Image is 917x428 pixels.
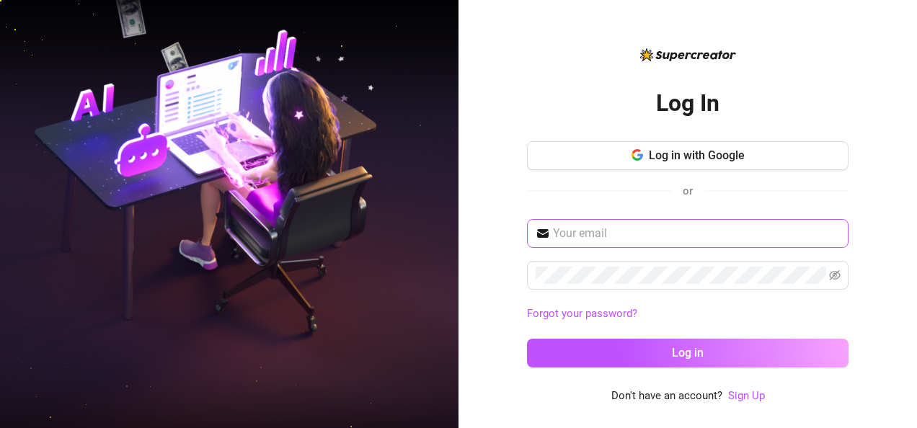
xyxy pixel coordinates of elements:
span: Log in with Google [649,148,745,162]
span: eye-invisible [829,269,841,281]
span: Don't have an account? [611,388,722,405]
h2: Log In [656,89,719,118]
a: Forgot your password? [527,306,849,323]
a: Sign Up [728,389,765,402]
span: Log in [672,346,704,360]
button: Log in [527,339,849,367]
span: or [683,184,693,197]
button: Log in with Google [527,141,849,170]
img: logo-BBDzfeDw.svg [640,48,736,61]
a: Sign Up [728,388,765,405]
a: Forgot your password? [527,307,637,320]
input: Your email [553,225,840,242]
